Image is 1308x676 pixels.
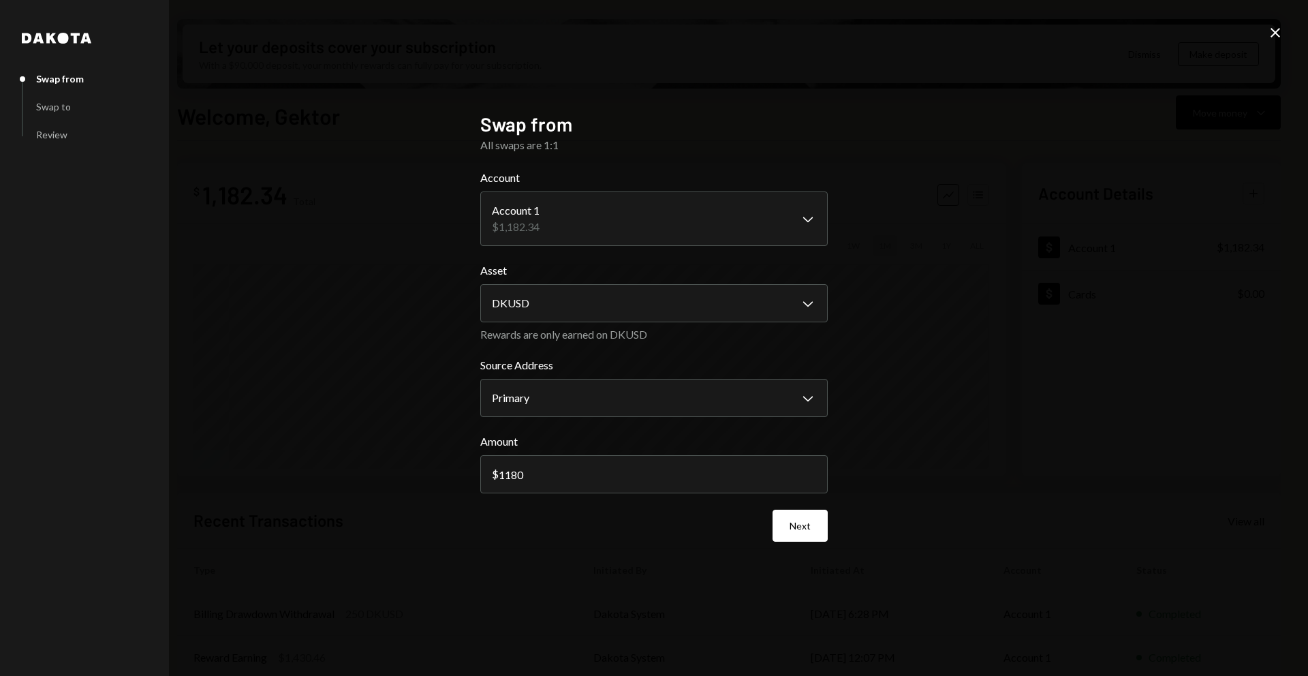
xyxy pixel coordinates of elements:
button: Next [773,510,828,542]
label: Account [480,170,828,186]
div: $ [492,467,499,480]
div: Swap from [36,73,84,84]
label: Source Address [480,357,828,373]
label: Asset [480,262,828,279]
label: Amount [480,433,828,450]
button: Source Address [480,379,828,417]
input: 0.00 [480,455,828,493]
div: Review [36,129,67,140]
div: Swap to [36,101,71,112]
h2: Swap from [480,111,828,138]
button: Account [480,191,828,246]
div: Rewards are only earned on DKUSD [480,328,828,341]
button: Asset [480,284,828,322]
div: All swaps are 1:1 [480,137,828,153]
